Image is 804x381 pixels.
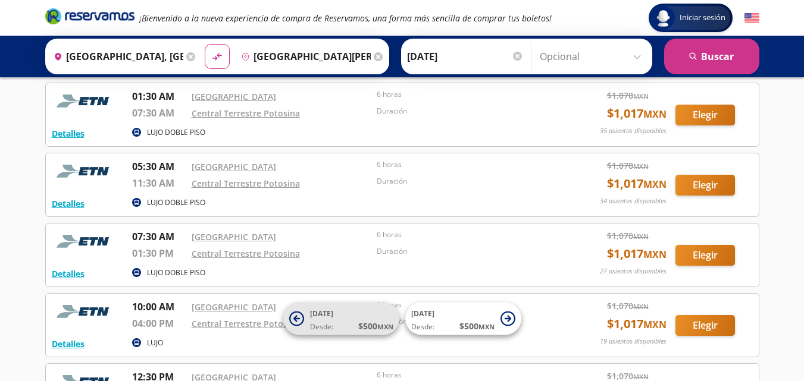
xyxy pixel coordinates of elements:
p: LUJO DOBLE PISO [147,197,205,208]
small: MXN [643,248,667,261]
button: Elegir [675,315,735,336]
small: MXN [643,178,667,191]
p: 07:30 AM [132,229,186,244]
img: RESERVAMOS [52,300,117,323]
p: LUJO [147,338,163,348]
span: $ 1,070 [607,89,649,102]
a: Central Terrestre Potosina [192,318,300,329]
small: MXN [643,108,667,121]
a: Central Terrestre Potosina [192,108,300,119]
span: $ 1,017 [607,245,667,263]
input: Buscar Origen [49,42,183,71]
button: Detalles [52,127,85,140]
input: Elegir Fecha [407,42,524,71]
span: $ 500 [358,320,393,332]
p: 6 horas [377,229,556,240]
a: [GEOGRAPHIC_DATA] [192,91,276,102]
span: Desde: [411,322,434,332]
p: 6 horas [377,370,556,380]
span: [DATE] [411,308,434,319]
span: $ 1,070 [607,300,649,312]
a: [GEOGRAPHIC_DATA] [192,301,276,313]
p: 11:30 AM [132,176,186,190]
p: 01:30 AM [132,89,186,103]
small: MXN [633,92,649,100]
span: $ 1,017 [607,315,667,333]
p: Duración [377,106,556,116]
button: Elegir [675,175,735,196]
p: LUJO DOBLE PISO [147,127,205,138]
span: $ 1,017 [607,105,667,122]
p: 34 asientos disponibles [600,196,667,206]
button: Elegir [675,105,735,125]
span: $ 1,070 [607,229,649,242]
span: Iniciar sesión [675,12,730,24]
p: 07:30 AM [132,106,186,120]
small: MXN [643,318,667,331]
button: [DATE]Desde:$500MXN [283,303,399,335]
small: MXN [478,322,495,331]
a: Brand Logo [45,7,134,29]
button: Detalles [52,197,85,210]
a: Central Terrestre Potosina [192,248,300,259]
a: Central Terrestre Potosina [192,178,300,189]
p: 27 asientos disponibles [600,266,667,276]
a: [GEOGRAPHIC_DATA] [192,161,276,172]
span: [DATE] [310,308,333,319]
button: [DATE]Desde:$500MXN [405,303,521,335]
p: 6 horas [377,89,556,100]
button: Detalles [52,267,85,280]
small: MXN [633,232,649,241]
a: [GEOGRAPHIC_DATA] [192,231,276,243]
small: MXN [633,162,649,171]
img: RESERVAMOS [52,159,117,183]
span: Desde: [310,322,333,332]
span: $ 1,070 [607,159,649,172]
small: MXN [377,322,393,331]
p: 04:00 PM [132,316,186,330]
p: 35 asientos disponibles [600,126,667,136]
p: 19 asientos disponibles [600,336,667,347]
p: 6 horas [377,159,556,170]
p: LUJO DOBLE PISO [147,267,205,278]
p: 6 horas [377,300,556,310]
img: RESERVAMOS [52,89,117,113]
button: Buscar [664,39,759,74]
input: Buscar Destino [236,42,371,71]
small: MXN [633,372,649,381]
input: Opcional [540,42,646,71]
p: 10:00 AM [132,300,186,314]
button: English [744,11,759,26]
small: MXN [633,302,649,311]
p: Duración [377,176,556,187]
p: 01:30 PM [132,246,186,260]
img: RESERVAMOS [52,229,117,253]
p: 05:30 AM [132,159,186,174]
button: Detalles [52,338,85,350]
i: Brand Logo [45,7,134,25]
p: Duración [377,246,556,257]
span: $ 500 [459,320,495,332]
em: ¡Bienvenido a la nueva experiencia de compra de Reservamos, una forma más sencilla de comprar tus... [139,12,552,24]
span: $ 1,017 [607,175,667,193]
button: Elegir [675,245,735,266]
